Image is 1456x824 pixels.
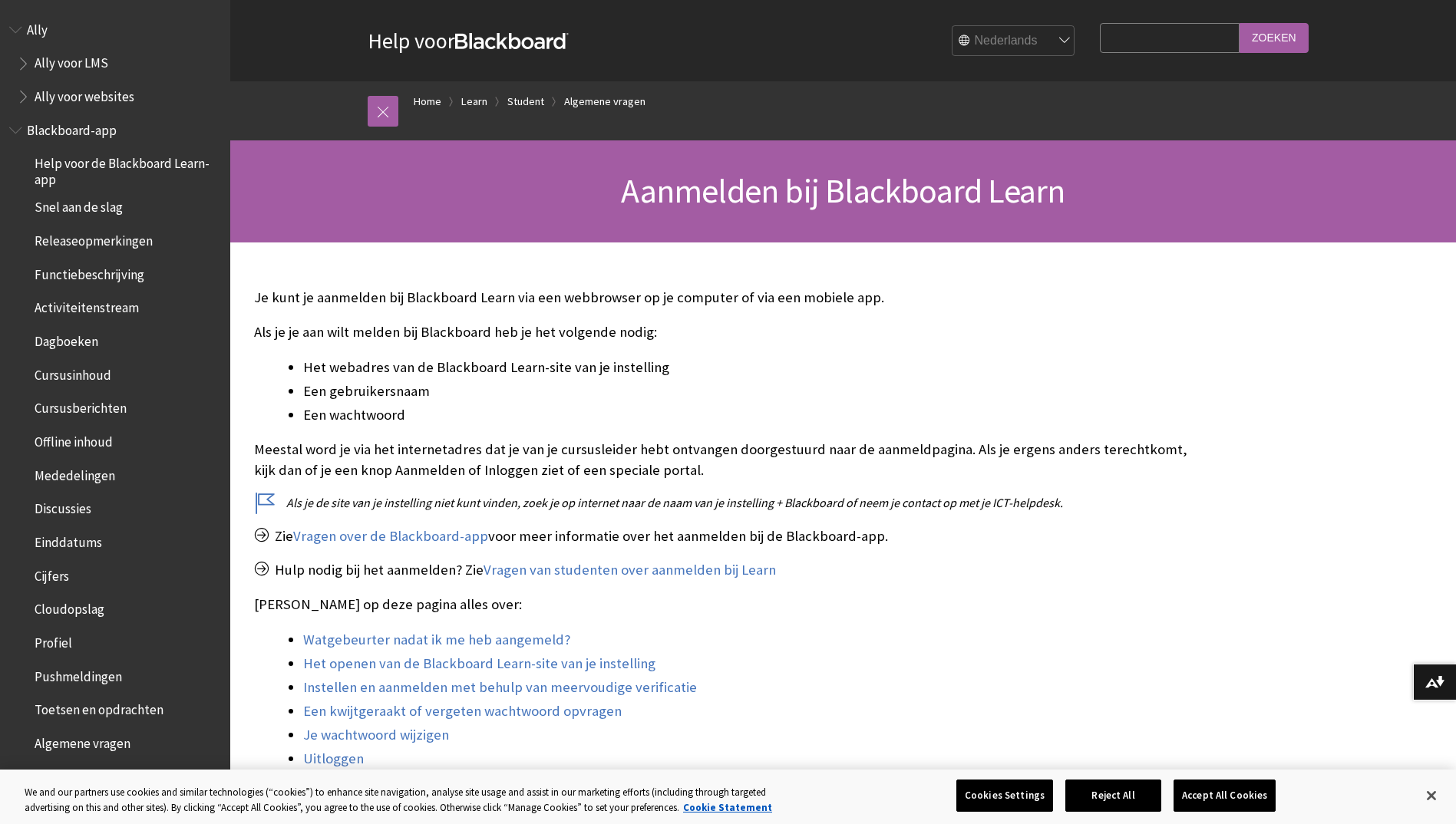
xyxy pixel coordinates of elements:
[455,33,569,49] strong: Blackboard
[9,17,221,110] nav: Book outline for Anthology Ally Help
[254,440,1206,480] p: Meestal word je via het internetadres dat je van je cursusleider hebt ontvangen doorgestuurd naar...
[254,526,1206,546] p: Zie voor meer informatie over het aanmelden bij de Blackboard-app.
[254,288,1206,308] p: Je kunt je aanmelden bij Blackboard Learn via een webbrowser op je computer of via een mobiele app.
[303,357,1206,378] li: Het webadres van de Blackboard Learn-site van je instelling
[35,429,113,450] span: Offline inhoud
[368,27,569,54] a: Help voorBlackboard
[27,17,48,38] span: Ally
[377,631,390,649] a: er
[303,702,622,720] a: Een kwijtgeraakt of vergeten wachtwoord opvragen
[35,295,139,316] span: Activiteitenstream
[35,362,111,383] span: Cursusinhoud
[35,228,153,249] span: Releaseopmerkingen
[35,597,104,618] span: Cloudopslag
[254,322,1206,342] p: Als je je aan wilt melden bij Blackboard heb je het volgende nodig:
[35,328,98,349] span: Dagboeken
[327,631,377,649] a: gebeurt
[303,678,697,697] a: Instellen en aanmelden met behulp van meervoudige verificatie
[9,117,221,823] nav: Book outline for Blackboard App Help
[35,195,123,216] span: Snel aan de slag
[303,631,327,649] a: Wat
[35,664,122,684] span: Pushmeldingen
[35,51,108,71] span: Ally voor LMS
[414,92,441,111] a: Home
[35,529,102,550] span: Einddatums
[564,92,645,111] a: Algemene vragen
[303,381,1206,402] li: Een gebruikersnaam
[35,463,115,483] span: Mededelingen
[1065,780,1161,812] button: Reject All
[1415,779,1448,812] button: Close
[956,780,1053,812] button: Cookies Settings
[621,170,1065,212] span: Aanmelden bij Blackboard Learn
[254,560,1206,580] p: Hulp nodig bij het aanmelden? Zie
[35,764,130,785] span: Toegankelijkheid
[953,26,1075,57] select: Site Language Selector
[1240,23,1309,53] input: Zoeken
[27,117,117,138] span: Blackboard-app
[254,595,1206,615] p: [PERSON_NAME] op deze pagina alles over:
[293,527,488,545] a: Vragen over de Blackboard-app
[393,631,570,649] a: nadat ik me heb aangemeld?
[484,561,776,579] a: Vragen van studenten over aanmelden bij Learn
[507,92,544,111] a: Student
[303,654,655,673] a: Het openen van de Blackboard Learn-site van je instelling
[35,396,127,417] span: Cursusberichten
[35,496,91,517] span: Discussies
[303,750,364,768] a: Uitloggen
[1174,780,1276,812] button: Accept All Cookies
[461,92,487,111] a: Learn
[25,785,801,815] div: We and our partners use cookies and similar technologies (“cookies”) to enhance site navigation, ...
[35,151,220,187] span: Help voor de Blackboard Learn-app
[254,494,1206,511] p: Als je de site van je instelling niet kunt vinden, zoek je op internet naar de naam van je instel...
[35,730,130,751] span: Algemene vragen
[303,404,1206,426] li: Een wachtwoord
[35,262,144,282] span: Functiebeschrijving
[35,84,134,104] span: Ally voor websites
[303,726,449,744] a: Je wachtwoord wijzigen
[35,630,72,651] span: Profiel
[683,801,772,814] a: More information about your privacy, opens in a new tab
[35,563,69,584] span: Cijfers
[35,697,163,718] span: Toetsen en opdrachten
[484,561,776,578] span: Vragen van studenten over aanmelden bij Learn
